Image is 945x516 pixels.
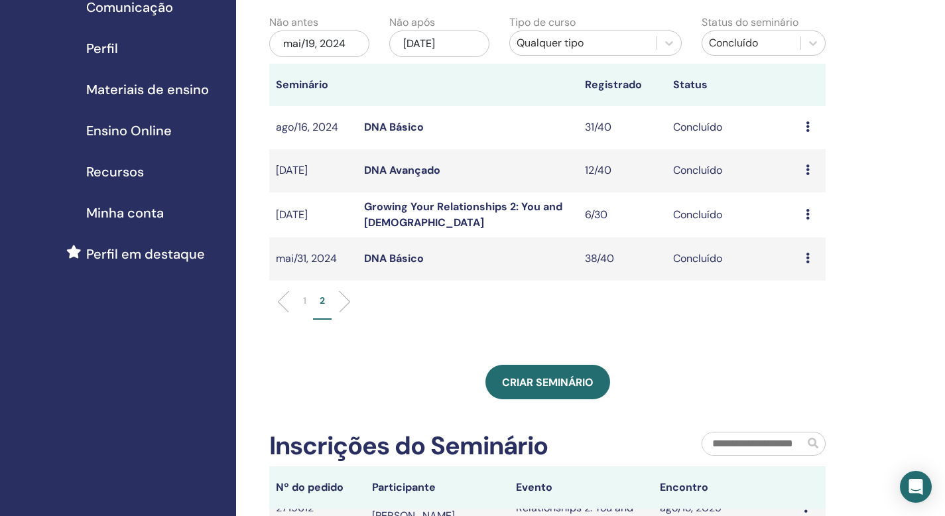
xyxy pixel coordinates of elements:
[509,466,653,509] th: Evento
[702,15,798,31] label: Status do seminário
[578,149,666,192] td: 12/40
[86,203,164,223] span: Minha conta
[269,31,369,57] div: mai/19, 2024
[86,162,144,182] span: Recursos
[364,200,562,229] a: Growing Your Relationships 2: You and [DEMOGRAPHIC_DATA]
[509,15,576,31] label: Tipo de curso
[666,192,799,237] td: Concluído
[517,35,650,51] div: Qualquer tipo
[900,471,932,503] div: Open Intercom Messenger
[578,106,666,149] td: 31/40
[320,294,325,308] p: 2
[86,244,205,264] span: Perfil em destaque
[364,163,440,177] a: DNA Avançado
[709,35,794,51] div: Concluído
[578,237,666,281] td: 38/40
[269,149,357,192] td: [DATE]
[269,466,365,509] th: Nº do pedido
[269,106,357,149] td: ago/16, 2024
[389,15,435,31] label: Não após
[666,237,799,281] td: Concluído
[666,106,799,149] td: Concluído
[86,80,209,99] span: Materiais de ensino
[364,120,424,134] a: DNA Básico
[666,64,799,106] th: Status
[389,31,489,57] div: [DATE]
[666,149,799,192] td: Concluído
[303,294,306,308] p: 1
[578,64,666,106] th: Registrado
[86,121,172,141] span: Ensino Online
[485,365,610,399] a: Criar seminário
[269,15,318,31] label: Não antes
[653,466,797,509] th: Encontro
[86,38,118,58] span: Perfil
[269,431,548,462] h2: Inscrições do Seminário
[365,466,509,509] th: Participante
[269,192,357,237] td: [DATE]
[269,237,357,281] td: mai/31, 2024
[269,64,357,106] th: Seminário
[364,251,424,265] a: DNA Básico
[578,192,666,237] td: 6/30
[502,375,594,389] span: Criar seminário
